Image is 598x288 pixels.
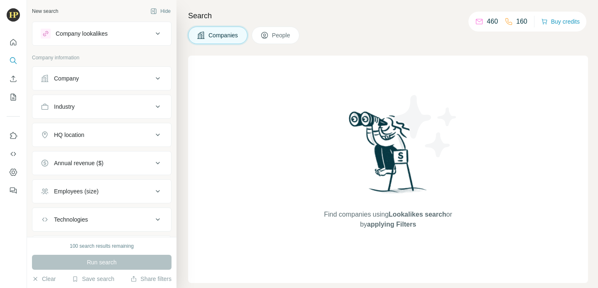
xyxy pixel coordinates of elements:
[54,74,79,83] div: Company
[32,125,171,145] button: HQ location
[32,210,171,229] button: Technologies
[7,165,20,180] button: Dashboard
[32,68,171,88] button: Company
[130,275,172,283] button: Share filters
[7,35,20,50] button: Quick start
[367,221,416,228] span: applying Filters
[7,53,20,68] button: Search
[54,187,98,195] div: Employees (size)
[7,90,20,105] button: My lists
[487,17,498,27] p: 460
[32,97,171,117] button: Industry
[72,275,114,283] button: Save search
[7,8,20,22] img: Avatar
[56,29,108,38] div: Company lookalikes
[54,215,88,224] div: Technologies
[145,5,176,17] button: Hide
[32,153,171,173] button: Annual revenue ($)
[7,71,20,86] button: Enrich CSV
[32,7,58,15] div: New search
[272,31,291,39] span: People
[541,16,580,27] button: Buy credits
[389,211,446,218] span: Lookalikes search
[32,54,172,61] p: Company information
[208,31,239,39] span: Companies
[54,131,84,139] div: HQ location
[32,275,56,283] button: Clear
[7,146,20,161] button: Use Surfe API
[516,17,527,27] p: 160
[32,181,171,201] button: Employees (size)
[7,183,20,198] button: Feedback
[388,89,463,164] img: Surfe Illustration - Stars
[54,159,103,167] div: Annual revenue ($)
[188,10,588,22] h4: Search
[70,242,134,250] div: 100 search results remaining
[54,103,75,111] div: Industry
[345,109,431,202] img: Surfe Illustration - Woman searching with binoculars
[7,128,20,143] button: Use Surfe on LinkedIn
[321,210,454,229] span: Find companies using or by
[32,24,171,44] button: Company lookalikes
